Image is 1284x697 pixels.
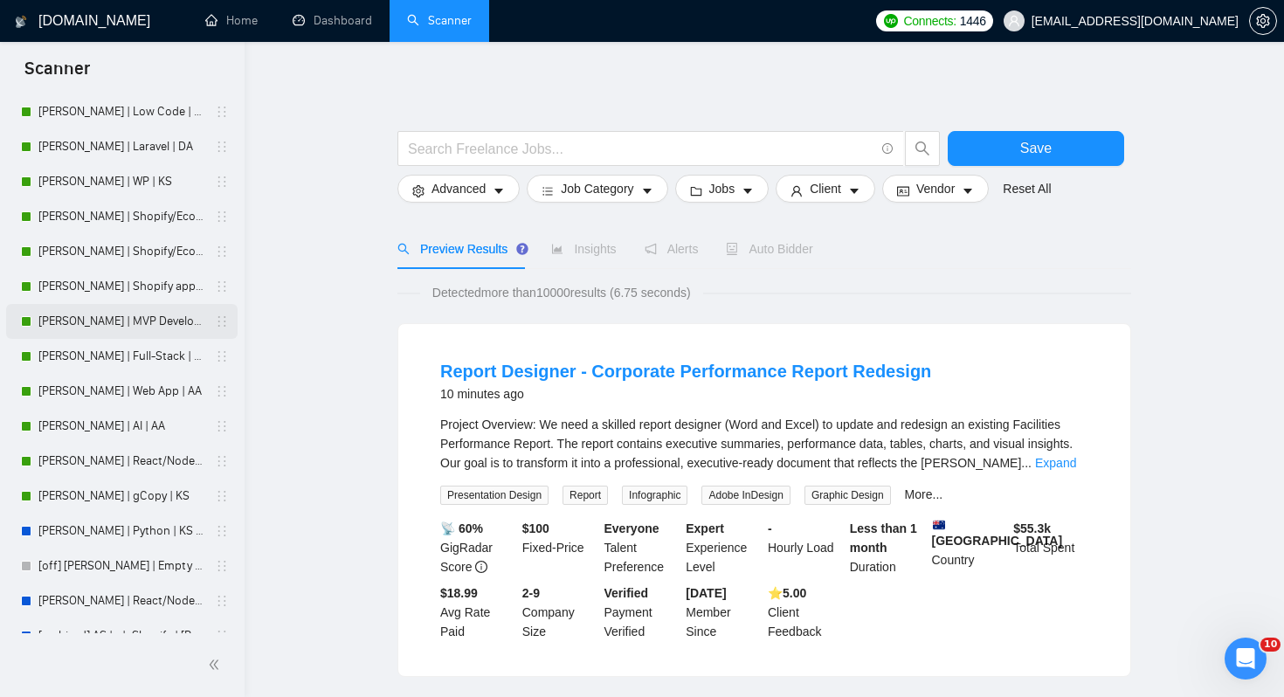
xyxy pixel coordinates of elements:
span: holder [215,314,229,328]
span: idcard [897,184,909,197]
a: [PERSON_NAME] | Shopify/Ecom | DA [38,234,204,269]
a: setting [1249,14,1277,28]
a: [PERSON_NAME] | gCopy | KS [38,479,204,514]
span: Advanced [431,179,486,198]
span: holder [215,140,229,154]
span: folder [690,184,702,197]
span: Infographic [622,486,687,505]
span: Save [1020,137,1052,159]
span: Presentation Design [440,486,549,505]
span: holder [215,279,229,293]
span: ... [1021,456,1032,470]
iframe: Intercom live chat [1225,638,1267,680]
span: double-left [208,656,225,673]
b: - [768,521,772,535]
span: Preview Results [397,242,523,256]
span: user [1008,15,1020,27]
div: Experience Level [682,519,764,576]
a: [PERSON_NAME] | MVP Development | AA [38,304,204,339]
b: 2-9 [522,586,540,600]
button: setting [1249,7,1277,35]
b: [DATE] [686,586,726,600]
span: holder [215,105,229,119]
span: area-chart [551,243,563,255]
img: 🇦🇺 [933,519,945,531]
span: holder [215,629,229,643]
button: userClientcaret-down [776,175,875,203]
b: $ 55.3k [1013,521,1051,535]
a: Report Designer - Corporate Performance Report Redesign [440,362,931,381]
span: holder [215,349,229,363]
span: robot [726,243,738,255]
b: Everyone [604,521,659,535]
span: bars [542,184,554,197]
span: Graphic Design [804,486,891,505]
span: Job Category [561,179,633,198]
span: caret-down [493,184,505,197]
div: GigRadar Score [437,519,519,576]
a: [PERSON_NAME] | React/Node | KS - WIP [38,583,204,618]
div: Tooltip anchor [514,241,530,257]
span: user [790,184,803,197]
div: Payment Verified [601,583,683,641]
a: dashboardDashboard [293,13,372,28]
div: Avg Rate Paid [437,583,519,641]
a: [PERSON_NAME] | React/Node | AA [38,444,204,479]
span: holder [215,245,229,259]
span: holder [215,559,229,573]
span: Adobe InDesign [701,486,790,505]
span: 1446 [960,11,986,31]
input: Search Freelance Jobs... [408,138,874,160]
a: [PERSON_NAME] | Shopify app | DA [38,269,204,304]
a: More... [905,487,943,501]
div: Client Feedback [764,583,846,641]
span: Detected more than 10000 results (6.75 seconds) [420,283,703,302]
button: settingAdvancedcaret-down [397,175,520,203]
span: caret-down [742,184,754,197]
span: caret-down [962,184,974,197]
b: 📡 60% [440,521,483,535]
span: Insights [551,242,616,256]
span: Jobs [709,179,735,198]
div: Talent Preference [601,519,683,576]
b: [GEOGRAPHIC_DATA] [932,519,1063,548]
span: setting [1250,14,1276,28]
div: 10 minutes ago [440,383,931,404]
a: [PERSON_NAME] | WP | KS [38,164,204,199]
span: holder [215,594,229,608]
a: Expand [1035,456,1076,470]
div: Country [928,519,1011,576]
span: info-circle [882,143,894,155]
span: 10 [1260,638,1281,652]
span: holder [215,524,229,538]
a: [PERSON_NAME] | AI | AA [38,409,204,444]
b: $18.99 [440,586,478,600]
span: notification [645,243,657,255]
img: logo [15,8,27,36]
span: caret-down [848,184,860,197]
a: [PERSON_NAME] | Full-Stack | AA [38,339,204,374]
a: homeHome [205,13,258,28]
button: search [905,131,940,166]
span: Vendor [916,179,955,198]
a: [PERSON_NAME] | Web App | AA [38,374,204,409]
b: $ 100 [522,521,549,535]
span: Alerts [645,242,699,256]
a: [PERSON_NAME] | Python | KS - WIP [38,514,204,549]
b: Verified [604,586,649,600]
span: Project Overview: We need a skilled report designer (Word and Excel) to update and redesign an ex... [440,418,1073,470]
span: Connects: [903,11,956,31]
span: Auto Bidder [726,242,812,256]
a: searchScanner [407,13,472,28]
button: folderJobscaret-down [675,175,770,203]
div: Fixed-Price [519,519,601,576]
button: barsJob Categorycaret-down [527,175,667,203]
div: Hourly Load [764,519,846,576]
span: Client [810,179,841,198]
div: Total Spent [1010,519,1092,576]
span: setting [412,184,425,197]
span: search [906,141,939,156]
span: holder [215,175,229,189]
img: upwork-logo.png [884,14,898,28]
button: idcardVendorcaret-down [882,175,989,203]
